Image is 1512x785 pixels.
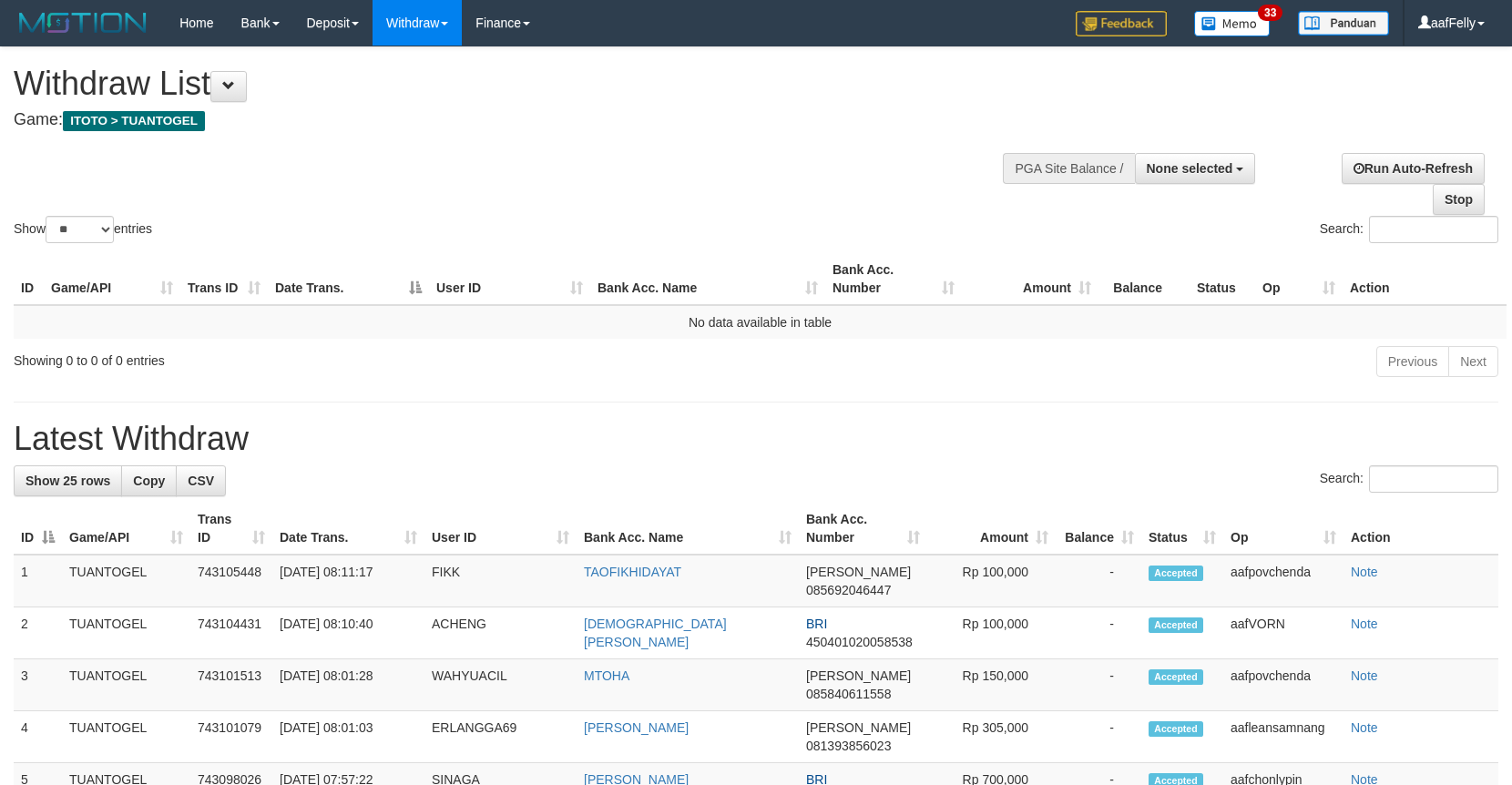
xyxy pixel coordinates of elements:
[180,253,268,305] th: Trans ID: activate to sort column ascending
[14,465,122,496] a: Show 25 rows
[825,253,962,305] th: Bank Acc. Number: activate to sort column ascending
[14,607,62,659] td: 2
[1351,617,1378,631] a: Note
[14,711,62,763] td: 4
[1376,346,1449,377] a: Previous
[962,253,1098,305] th: Amount: activate to sort column ascending
[806,565,911,579] span: [PERSON_NAME]
[1149,721,1203,737] span: Accepted
[272,659,424,711] td: [DATE] 08:01:28
[190,607,272,659] td: 743104431
[806,687,891,701] span: Copy 085840611558 to clipboard
[1343,503,1498,555] th: Action
[424,607,577,659] td: ACHENG
[1342,153,1485,184] a: Run Auto-Refresh
[63,111,205,131] span: ITOTO > TUANTOGEL
[190,555,272,607] td: 743105448
[927,555,1056,607] td: Rp 100,000
[14,216,152,243] label: Show entries
[927,503,1056,555] th: Amount: activate to sort column ascending
[46,216,114,243] select: Showentries
[1448,346,1498,377] a: Next
[62,555,190,607] td: TUANTOGEL
[1149,669,1203,685] span: Accepted
[806,739,891,753] span: Copy 081393856023 to clipboard
[272,503,424,555] th: Date Trans.: activate to sort column ascending
[1056,659,1141,711] td: -
[14,9,152,36] img: MOTION_logo.png
[1298,11,1389,36] img: panduan.png
[44,253,180,305] th: Game/API: activate to sort column ascending
[1194,11,1271,36] img: Button%20Memo.svg
[1056,711,1141,763] td: -
[176,465,226,496] a: CSV
[133,474,165,488] span: Copy
[14,659,62,711] td: 3
[577,503,799,555] th: Bank Acc. Name: activate to sort column ascending
[272,607,424,659] td: [DATE] 08:10:40
[424,555,577,607] td: FIKK
[1135,153,1256,184] button: None selected
[806,583,891,597] span: Copy 085692046447 to clipboard
[1223,555,1343,607] td: aafpovchenda
[927,711,1056,763] td: Rp 305,000
[190,503,272,555] th: Trans ID: activate to sort column ascending
[799,503,927,555] th: Bank Acc. Number: activate to sort column ascending
[1141,503,1223,555] th: Status: activate to sort column ascending
[584,617,727,649] a: [DEMOGRAPHIC_DATA][PERSON_NAME]
[590,253,825,305] th: Bank Acc. Name: activate to sort column ascending
[584,720,689,735] a: [PERSON_NAME]
[26,474,110,488] span: Show 25 rows
[424,503,577,555] th: User ID: activate to sort column ascending
[429,253,590,305] th: User ID: activate to sort column ascending
[1351,565,1378,579] a: Note
[1056,607,1141,659] td: -
[806,720,911,735] span: [PERSON_NAME]
[1223,607,1343,659] td: aafVORN
[1351,720,1378,735] a: Note
[121,465,177,496] a: Copy
[14,253,44,305] th: ID
[1351,668,1378,683] a: Note
[1149,566,1203,581] span: Accepted
[14,305,1507,339] td: No data available in table
[1147,161,1233,176] span: None selected
[1320,216,1498,243] label: Search:
[806,617,827,631] span: BRI
[927,607,1056,659] td: Rp 100,000
[1258,5,1282,21] span: 33
[424,711,577,763] td: ERLANGGA69
[62,607,190,659] td: TUANTOGEL
[1255,253,1343,305] th: Op: activate to sort column ascending
[1223,711,1343,763] td: aafleansamnang
[1433,184,1485,215] a: Stop
[1369,465,1498,493] input: Search:
[272,555,424,607] td: [DATE] 08:11:17
[1320,465,1498,493] label: Search:
[14,503,62,555] th: ID: activate to sort column descending
[190,711,272,763] td: 743101079
[927,659,1056,711] td: Rp 150,000
[14,66,990,102] h1: Withdraw List
[1098,253,1190,305] th: Balance
[188,474,214,488] span: CSV
[14,421,1498,457] h1: Latest Withdraw
[268,253,429,305] th: Date Trans.: activate to sort column descending
[1056,555,1141,607] td: -
[1190,253,1255,305] th: Status
[62,659,190,711] td: TUANTOGEL
[1223,503,1343,555] th: Op: activate to sort column ascending
[806,668,911,683] span: [PERSON_NAME]
[1223,659,1343,711] td: aafpovchenda
[62,503,190,555] th: Game/API: activate to sort column ascending
[1369,216,1498,243] input: Search:
[190,659,272,711] td: 743101513
[424,659,577,711] td: WAHYUACIL
[584,565,681,579] a: TAOFIKHIDAYAT
[584,668,629,683] a: MTOHA
[14,555,62,607] td: 1
[272,711,424,763] td: [DATE] 08:01:03
[14,111,990,129] h4: Game:
[1056,503,1141,555] th: Balance: activate to sort column ascending
[1076,11,1167,36] img: Feedback.jpg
